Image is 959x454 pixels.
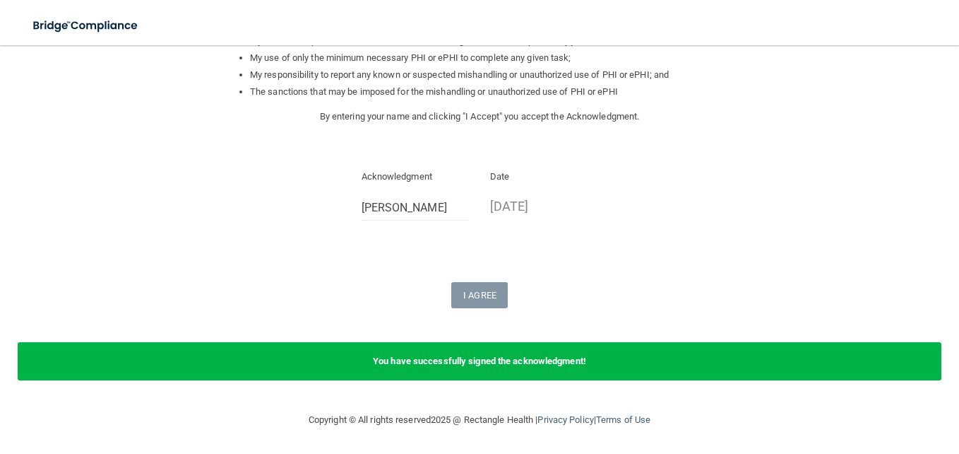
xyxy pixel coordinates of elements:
button: I Agree [451,282,508,308]
p: [DATE] [490,194,598,218]
div: Copyright © All rights reserved 2025 @ Rectangle Health | | [222,397,737,443]
input: Full Name [362,194,470,221]
a: Terms of Use [596,414,650,425]
img: bridge_compliance_login_screen.278c3ca4.svg [21,11,151,40]
li: My responsibility to report any known or suspected mishandling or unauthorized use of PHI or ePHI... [250,66,737,83]
p: By entering your name and clicking "I Accept" you accept the Acknowledgment. [222,108,737,125]
a: Privacy Policy [537,414,593,425]
p: Acknowledgment [362,168,470,185]
p: Date [490,168,598,185]
li: The sanctions that may be imposed for the mishandling or unauthorized use of PHI or ePHI [250,83,737,100]
li: My use of only the minimum necessary PHI or ePHI to complete any given task; [250,50,737,66]
b: You have successfully signed the acknowledgment! [373,356,586,366]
